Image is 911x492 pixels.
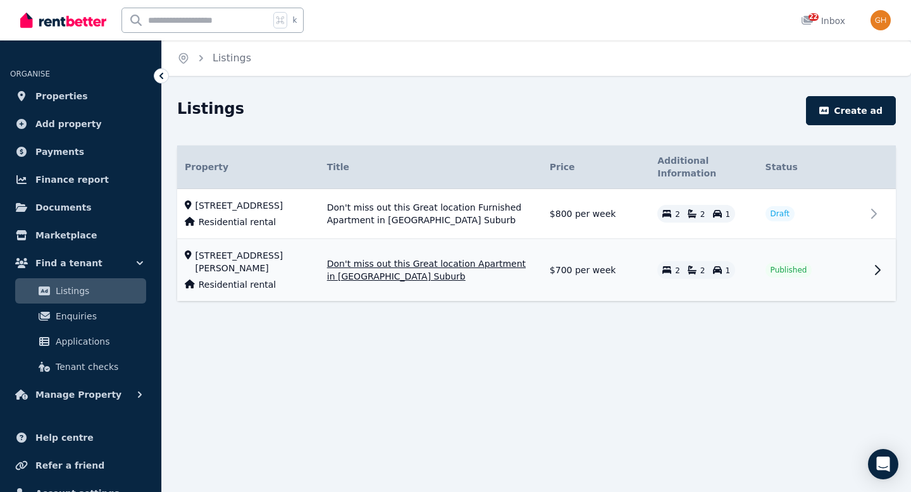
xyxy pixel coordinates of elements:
span: 2 [675,266,680,275]
span: [STREET_ADDRESS] [195,199,283,212]
span: 2 [700,266,705,275]
a: Enquiries [15,304,146,329]
a: Marketplace [10,223,151,248]
button: Create ad [806,96,896,125]
span: Draft [771,209,790,219]
a: Add property [10,111,151,137]
a: Help centre [10,425,151,450]
span: 2 [675,210,680,219]
a: Finance report [10,167,151,192]
h1: Listings [177,99,244,119]
span: Applications [56,334,141,349]
img: Grace Hsu [871,10,891,30]
a: Payments [10,139,151,164]
span: 2 [700,210,705,219]
td: $800 per week [542,189,650,239]
span: 1 [726,210,731,219]
th: Price [542,145,650,189]
span: k [292,15,297,25]
span: 1 [726,266,731,275]
span: Listings [213,51,251,66]
span: Title [327,161,349,173]
img: RentBetter [20,11,106,30]
th: Additional Information [650,145,757,189]
span: 22 [809,13,819,21]
span: [STREET_ADDRESS][PERSON_NAME] [195,249,312,274]
span: Tenant checks [56,359,141,374]
span: Properties [35,89,88,104]
span: Listings [56,283,141,298]
span: Enquiries [56,309,141,324]
a: Applications [15,329,146,354]
span: Payments [35,144,84,159]
tr: [STREET_ADDRESS]Residential rentalDon't miss out this Great location Furnished Apartment in [GEOG... [177,189,896,239]
th: Status [758,145,865,189]
a: Tenant checks [15,354,146,379]
a: Refer a friend [10,453,151,478]
span: Residential rental [199,278,276,291]
span: Published [771,265,807,275]
tr: [STREET_ADDRESS][PERSON_NAME]Residential rentalDon't miss out this Great location Apartment in [G... [177,239,896,302]
span: Marketplace [35,228,97,243]
span: Manage Property [35,387,121,402]
span: Help centre [35,430,94,445]
span: Add property [35,116,102,132]
span: Find a tenant [35,255,102,271]
span: Refer a friend [35,458,104,473]
span: Don't miss out this Great location Furnished Apartment in [GEOGRAPHIC_DATA] Suburb [327,201,535,226]
span: Don't miss out this Great location Apartment in [GEOGRAPHIC_DATA] Suburb [327,257,535,283]
div: Open Intercom Messenger [868,449,898,479]
th: Property [177,145,319,189]
button: Find a tenant [10,250,151,276]
a: Documents [10,195,151,220]
span: ORGANISE [10,70,50,78]
span: Residential rental [199,216,276,228]
a: Listings [15,278,146,304]
span: Documents [35,200,92,215]
nav: Breadcrumb [162,40,266,76]
a: Properties [10,83,151,109]
td: $700 per week [542,239,650,302]
button: Manage Property [10,382,151,407]
div: Inbox [801,15,845,27]
span: Finance report [35,172,109,187]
